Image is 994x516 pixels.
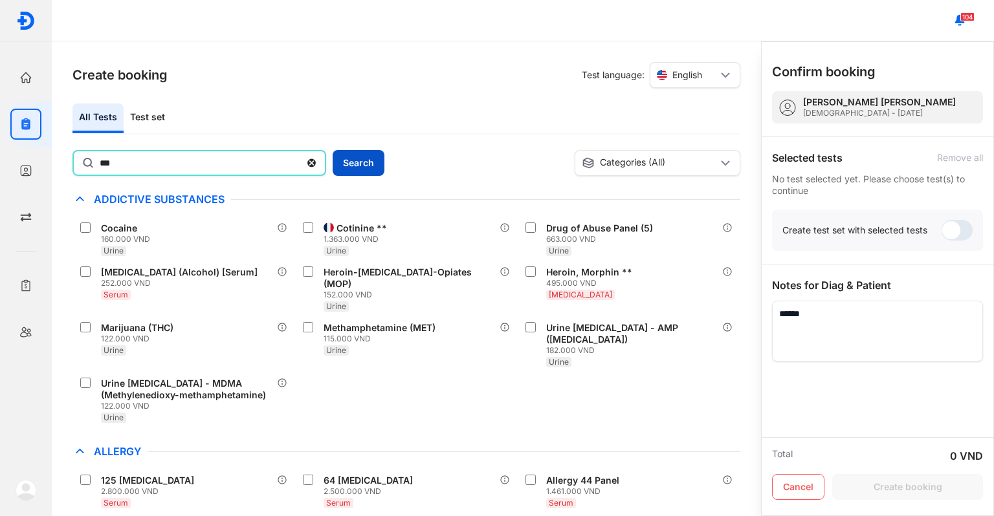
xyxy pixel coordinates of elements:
div: Total [772,448,793,464]
div: 663.000 VND [546,234,658,244]
h3: Confirm booking [772,63,876,81]
div: [DEMOGRAPHIC_DATA] - [DATE] [803,108,956,118]
div: Test set [124,103,171,133]
img: logo [16,480,36,500]
span: [MEDICAL_DATA] [549,290,612,299]
span: Urine [326,246,346,255]
span: Serum [326,498,351,508]
span: Urine [104,413,124,422]
div: 125 [MEDICAL_DATA] [101,475,194,486]
div: Allergy 44 Panel [546,475,619,486]
div: Urine [MEDICAL_DATA] - MDMA (Methylenedioxy-methamphetamine) [101,378,272,401]
div: 495.000 VND [546,278,637,288]
div: Remove all [937,152,983,164]
img: logo [16,11,36,30]
span: Urine [549,357,569,367]
span: English [672,69,702,81]
span: Urine [326,301,346,311]
div: 252.000 VND [101,278,263,288]
div: All Tests [72,103,124,133]
h3: Create booking [72,66,168,84]
span: 104 [960,12,975,21]
span: Serum [104,498,128,508]
div: 2.500.000 VND [324,486,418,497]
span: Urine [104,345,124,355]
div: Cotinine ** [337,222,387,234]
div: [MEDICAL_DATA] (Alcohol) [Serum] [101,266,258,278]
div: 1.461.000 VND [546,486,624,497]
div: 2.800.000 VND [101,486,199,497]
div: Urine [MEDICAL_DATA] - AMP ([MEDICAL_DATA]) [546,322,717,345]
div: 64 [MEDICAL_DATA] [324,475,413,486]
div: Test language: [582,62,740,88]
div: 0 VND [950,448,983,464]
div: Cocaine [101,222,137,234]
button: Create booking [832,474,983,500]
div: 160.000 VND [101,234,150,244]
span: Addictive Substances [87,193,231,206]
span: Allergy [87,445,148,458]
span: Serum [549,498,573,508]
div: 122.000 VND [101,401,277,411]
span: Serum [104,290,128,299]
span: Urine [104,246,124,255]
div: Heroin, Morphin ** [546,266,632,278]
div: Heroin-[MEDICAL_DATA]-Opiates (MOP) [324,266,494,290]
div: No test selected yet. Please choose test(s) to continue [772,173,983,197]
div: [PERSON_NAME] [PERSON_NAME] [803,96,956,108]
div: Create test set with selected tests [782,224,927,236]
div: 182.000 VND [546,345,722,356]
div: Selected tests [772,150,843,166]
span: Urine [326,345,346,355]
div: 152.000 VND [324,290,500,300]
div: 115.000 VND [324,334,441,344]
div: 1.363.000 VND [324,234,392,244]
button: Cancel [772,474,824,500]
div: Methamphetamine (MET) [324,322,436,334]
div: Drug of Abuse Panel (5) [546,222,653,234]
div: Marijuana (THC) [101,322,173,334]
div: 122.000 VND [101,334,179,344]
span: Urine [549,246,569,255]
div: Notes for Diag & Patient [772,277,983,293]
button: Search [333,150,384,176]
div: Categories (All) [582,156,718,169]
